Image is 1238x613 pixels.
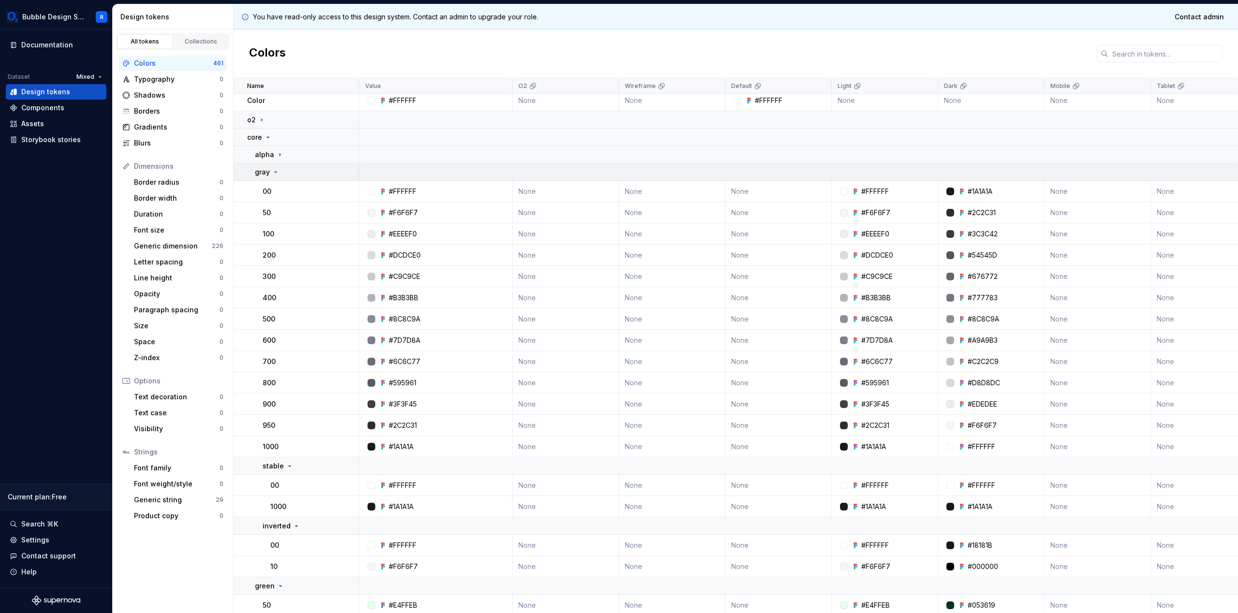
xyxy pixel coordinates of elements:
[389,187,416,196] div: #FFFFFF
[130,350,227,365] a: Z-index0
[389,399,417,409] div: #3F3F45
[134,511,220,521] div: Product copy
[121,38,169,45] div: All tokens
[220,75,223,83] div: 0
[619,556,725,577] td: None
[134,321,220,331] div: Size
[220,194,223,202] div: 0
[861,357,893,366] div: #6C6C77
[389,540,416,550] div: #FFFFFF
[861,540,889,550] div: #FFFFFF
[619,287,725,308] td: None
[134,257,220,267] div: Letter spacing
[220,107,223,115] div: 0
[513,351,619,372] td: None
[263,336,276,345] p: 600
[1045,287,1151,308] td: None
[220,226,223,234] div: 0
[130,222,227,238] a: Font size0
[22,12,84,22] div: Bubble Design System
[725,535,832,556] td: None
[130,389,227,405] a: Text decoration0
[513,245,619,266] td: None
[725,266,832,287] td: None
[118,135,227,151] a: Blurs0
[130,318,227,334] a: Size0
[263,229,274,239] p: 100
[968,250,997,260] div: #54545D
[968,208,996,218] div: #2C2C31
[6,516,106,532] button: Search ⌘K
[220,338,223,346] div: 0
[130,190,227,206] a: Border width0
[513,496,619,517] td: None
[1157,82,1175,90] p: Tablet
[861,208,890,218] div: #F6F6F7
[118,88,227,103] a: Shadows0
[365,82,381,90] p: Value
[2,6,110,27] button: Bubble Design SystemR
[263,314,275,324] p: 500
[72,70,106,84] button: Mixed
[725,308,832,330] td: None
[861,187,889,196] div: #FFFFFF
[21,535,49,545] div: Settings
[389,314,420,324] div: #8C8C9A
[518,82,527,90] p: O2
[755,96,782,105] div: #FFFFFF
[120,12,229,22] div: Design tokens
[21,551,76,561] div: Contact support
[1045,436,1151,457] td: None
[263,399,276,409] p: 900
[725,475,832,496] td: None
[725,245,832,266] td: None
[861,421,889,430] div: #2C2C31
[389,442,413,452] div: #1A1A1A
[389,357,420,366] div: #6C6C77
[134,177,220,187] div: Border radius
[968,442,995,452] div: #FFFFFF
[134,376,223,386] div: Options
[8,73,30,81] div: Dataset
[130,492,227,508] a: Generic string29
[731,82,752,90] p: Default
[725,202,832,223] td: None
[725,330,832,351] td: None
[247,82,264,90] p: Name
[270,502,286,511] p: 1000
[389,272,420,281] div: #C9C9CE
[513,436,619,457] td: None
[725,436,832,457] td: None
[725,556,832,577] td: None
[513,223,619,245] td: None
[6,84,106,100] a: Design tokens
[134,289,220,299] div: Opacity
[968,336,998,345] div: #A9A9B3
[220,425,223,433] div: 0
[944,82,958,90] p: Dark
[270,562,278,571] p: 10
[389,229,417,239] div: #EEEEF0
[263,250,276,260] p: 200
[253,12,538,22] p: You have read-only access to this design system. Contact an admin to upgrade your role.
[725,496,832,517] td: None
[968,314,999,324] div: #8C8C9A
[861,562,890,571] div: #F6F6F7
[968,562,998,571] div: #000000
[134,305,220,315] div: Paragraph spacing
[134,58,213,68] div: Colors
[513,372,619,394] td: None
[513,266,619,287] td: None
[6,100,106,116] a: Components
[619,436,725,457] td: None
[130,302,227,318] a: Paragraph spacing0
[1175,12,1224,22] span: Contact admin
[263,187,271,196] p: 00
[220,409,223,417] div: 0
[1045,496,1151,517] td: None
[134,353,220,363] div: Z-index
[263,357,276,366] p: 700
[619,351,725,372] td: None
[247,96,265,105] p: Color
[249,45,286,62] h2: Colors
